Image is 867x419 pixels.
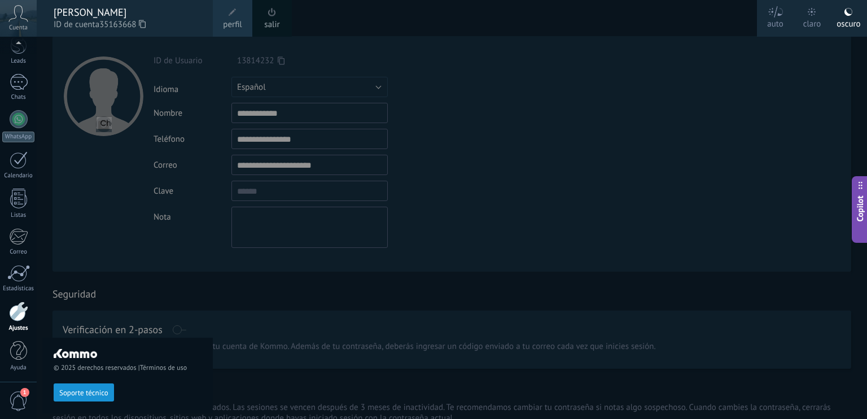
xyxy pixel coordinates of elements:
[2,58,35,65] div: Leads
[264,19,279,31] a: salir
[99,19,146,31] span: 35163668
[2,94,35,101] div: Chats
[803,7,821,37] div: claro
[767,7,783,37] div: auto
[54,364,202,372] span: © 2025 derechos reservados |
[2,212,35,219] div: Listas
[837,7,860,37] div: oscuro
[2,172,35,180] div: Calendario
[223,19,242,31] span: perfil
[54,19,202,31] span: ID de cuenta
[54,388,114,396] a: Soporte técnico
[54,383,114,401] button: Soporte técnico
[54,6,202,19] div: [PERSON_NAME]
[2,248,35,256] div: Correo
[20,388,29,397] span: 1
[855,196,866,222] span: Copilot
[59,389,108,397] span: Soporte técnico
[2,132,34,142] div: WhatsApp
[2,364,35,372] div: Ayuda
[2,325,35,332] div: Ajustes
[2,285,35,293] div: Estadísticas
[140,364,187,372] a: Términos de uso
[9,24,28,32] span: Cuenta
